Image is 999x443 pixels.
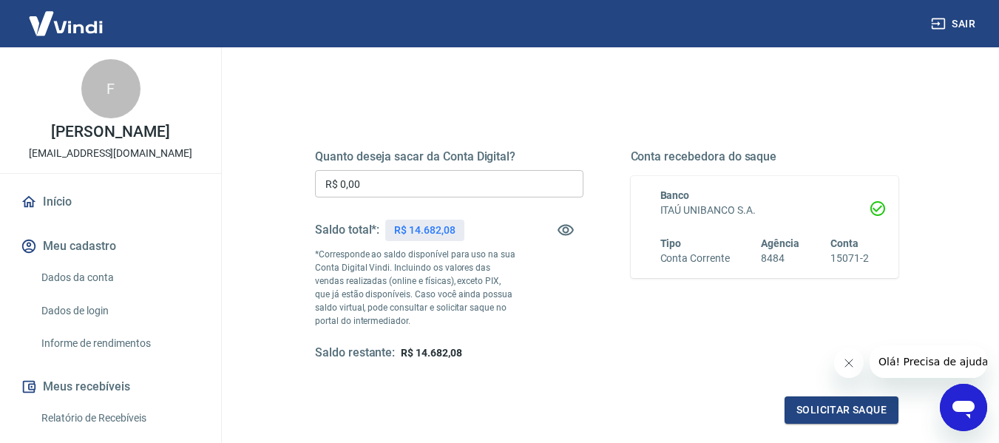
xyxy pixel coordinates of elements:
[660,189,690,201] span: Banco
[394,223,455,238] p: R$ 14.682,08
[35,328,203,359] a: Informe de rendimentos
[35,403,203,433] a: Relatório de Recebíveis
[18,230,203,263] button: Meu cadastro
[834,348,864,378] iframe: Fechar mensagem
[29,146,192,161] p: [EMAIL_ADDRESS][DOMAIN_NAME]
[870,345,987,378] iframe: Mensagem da empresa
[51,124,169,140] p: [PERSON_NAME]
[18,1,114,46] img: Vindi
[830,237,859,249] span: Conta
[315,248,516,328] p: *Corresponde ao saldo disponível para uso na sua Conta Digital Vindi. Incluindo os valores das ve...
[315,345,395,361] h5: Saldo restante:
[660,203,870,218] h6: ITAÚ UNIBANCO S.A.
[785,396,898,424] button: Solicitar saque
[18,186,203,218] a: Início
[631,149,899,164] h5: Conta recebedora do saque
[9,10,124,22] span: Olá! Precisa de ajuda?
[315,223,379,237] h5: Saldo total*:
[660,237,682,249] span: Tipo
[830,251,869,266] h6: 15071-2
[35,296,203,326] a: Dados de login
[761,251,799,266] h6: 8484
[35,263,203,293] a: Dados da conta
[761,237,799,249] span: Agência
[928,10,981,38] button: Sair
[401,347,461,359] span: R$ 14.682,08
[315,149,583,164] h5: Quanto deseja sacar da Conta Digital?
[81,59,140,118] div: F
[18,371,203,403] button: Meus recebíveis
[940,384,987,431] iframe: Botão para abrir a janela de mensagens
[660,251,730,266] h6: Conta Corrente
